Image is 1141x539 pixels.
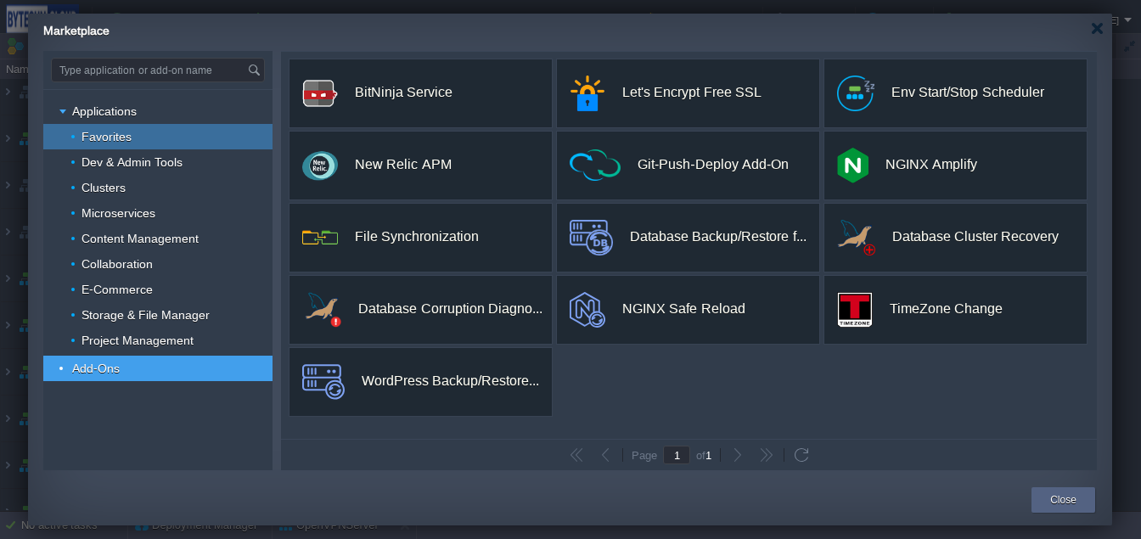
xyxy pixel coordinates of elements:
[638,147,789,182] div: Git-Push-Deploy Add-On
[80,180,128,195] a: Clusters
[302,148,338,183] img: newrelic_70x70.png
[80,282,155,297] a: E-Commerce
[622,291,745,327] div: NGINX Safe Reload
[302,76,338,111] img: logo.png
[570,149,621,181] img: ci-cd-icon.png
[705,449,711,462] span: 1
[570,220,613,255] img: backup-logo.png
[302,364,345,400] img: backup-logo.svg
[626,449,663,461] div: Page
[1050,491,1076,508] button: Close
[70,104,139,119] a: Applications
[43,24,110,37] span: Marketplace
[355,147,452,182] div: New Relic APM
[837,220,875,255] img: database-recovery.png
[358,291,542,327] div: Database Corruption Diagnostic
[837,148,868,183] img: nginx-amplify-logo.png
[890,291,1003,327] div: TimeZone Change
[80,154,185,170] a: Dev & Admin Tools
[630,219,807,255] div: Database Backup/Restore for the filesystem and the databases
[885,147,977,182] div: NGINX Amplify
[80,205,158,221] a: Microservices
[80,307,212,323] a: Storage & File Manager
[80,231,201,246] a: Content Management
[837,292,873,328] img: timezone-logo.png
[80,333,196,348] a: Project Management
[362,363,539,399] div: WordPress Backup/Restore for the filesystem and the databases
[80,129,134,144] a: Favorites
[70,361,122,376] a: Add-Ons
[690,448,717,462] div: of
[355,219,479,255] div: File Synchronization
[302,292,341,328] img: database-corruption-check.png
[570,76,605,111] img: letsencrypt.png
[837,76,874,111] img: logo.png
[622,75,762,110] div: Let's Encrypt Free SSL
[355,75,452,110] div: BitNinja Service
[80,256,155,272] a: Collaboration
[892,219,1059,255] div: Database Cluster Recovery
[891,75,1044,110] div: Env Start/Stop Scheduler
[302,220,338,255] img: icon.png
[570,292,605,328] img: logo.svg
